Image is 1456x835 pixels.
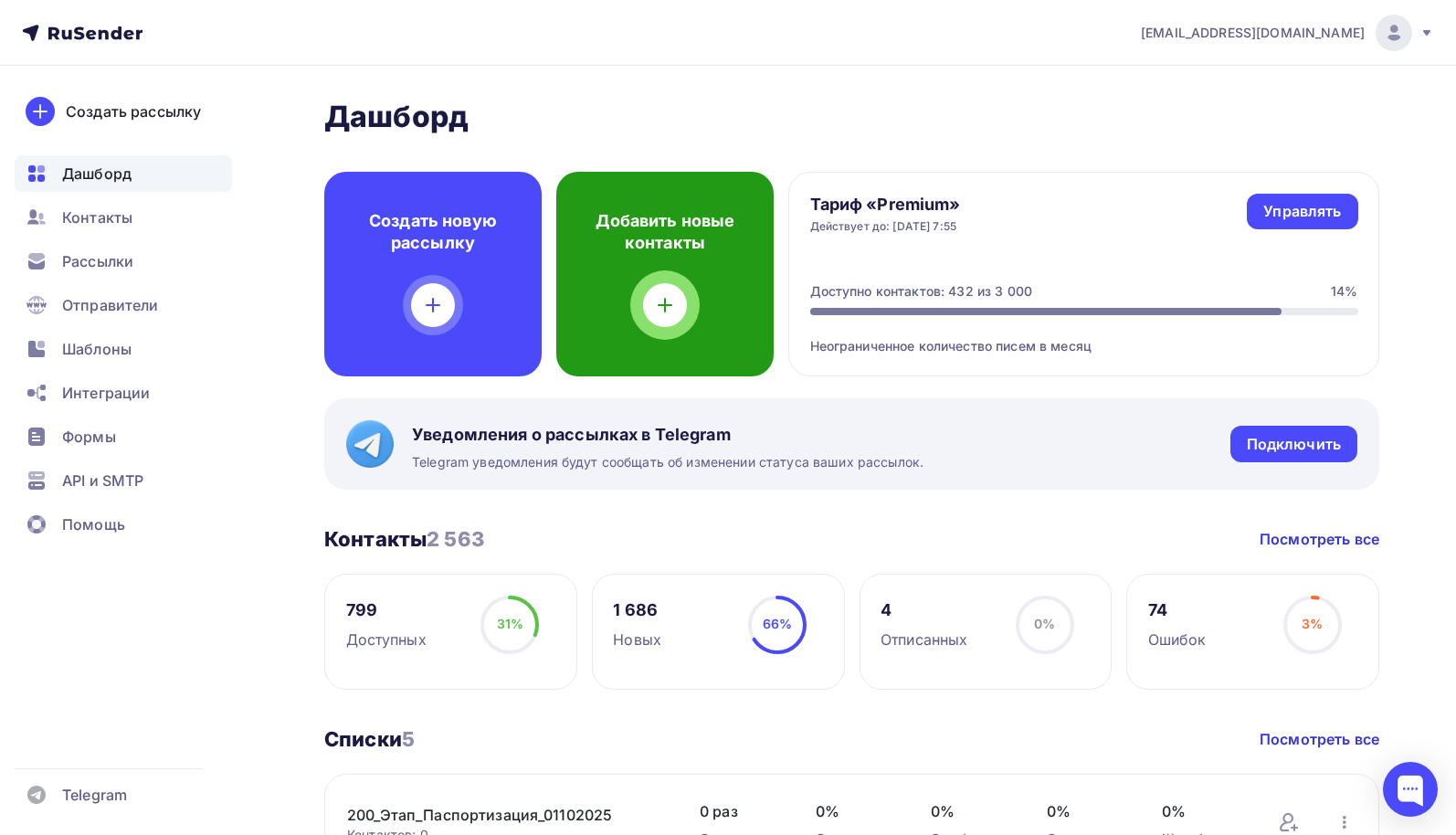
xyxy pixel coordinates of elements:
div: Ошибок [1148,629,1207,650]
div: Создать рассылку [66,100,201,122]
h4: Добавить новые контакты [586,210,744,254]
h4: Создать новую рассылку [353,210,512,254]
span: Помощь [62,513,125,535]
a: [EMAIL_ADDRESS][DOMAIN_NAME] [1141,15,1434,51]
a: Дашборд [15,155,232,192]
h3: Списки [324,726,415,752]
a: Контакты [15,199,232,236]
a: Рассылки [15,243,232,280]
span: Формы [62,426,116,448]
span: Telegram [62,784,127,806]
span: Шаблоны [62,338,132,360]
span: 0% [1162,800,1241,822]
div: Отписанных [881,629,967,650]
a: Формы [15,418,232,455]
span: Интеграции [62,382,150,404]
div: Неограниченное количество писем в месяц [810,315,1358,355]
div: Подключить [1247,434,1341,455]
a: Посмотреть все [1260,728,1379,750]
span: Отправители [62,294,159,316]
div: 74 [1148,599,1207,621]
span: 0% [816,800,895,822]
div: 1 686 [613,599,661,621]
h4: Тариф «Premium» [810,194,961,216]
span: Контакты [62,206,132,228]
div: Доступно контактов: 432 из 3 000 [810,282,1032,301]
span: Рассылки [62,250,133,272]
h2: Дашборд [324,99,1379,135]
h3: Контакты [324,526,484,552]
span: 5 [402,727,415,751]
span: 66% [763,616,792,631]
div: Доступных [346,629,427,650]
span: 0 раз [700,800,779,822]
div: Действует до: [DATE] 7:55 [810,219,961,234]
span: API и SMTP [62,470,143,491]
div: 4 [881,599,967,621]
span: 2 563 [427,527,484,551]
span: [EMAIL_ADDRESS][DOMAIN_NAME] [1141,24,1365,42]
span: 3% [1302,616,1323,631]
div: 799 [346,599,427,621]
a: Шаблоны [15,331,232,367]
a: Посмотреть все [1260,528,1379,550]
span: Дашборд [62,163,132,185]
div: Новых [613,629,661,650]
span: 31% [497,616,523,631]
span: 0% [1034,616,1055,631]
div: 14% [1331,282,1357,301]
span: 0% [1047,800,1126,822]
div: Управлять [1263,201,1341,222]
a: Отправители [15,287,232,323]
span: 0% [931,800,1010,822]
span: Уведомления о рассылках в Telegram [412,424,923,446]
a: 200_Этап_Паспортизация_01102025 [347,804,658,826]
span: Telegram уведомления будут сообщать об изменении статуса ваших рассылок. [412,453,923,471]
